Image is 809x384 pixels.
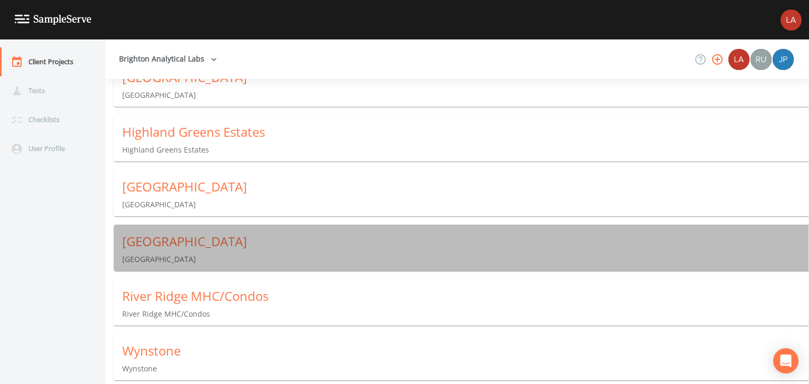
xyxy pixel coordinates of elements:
div: Russell Schindler [750,49,772,70]
img: bd2ccfa184a129701e0c260bc3a09f9b [728,49,749,70]
img: logo [15,15,92,25]
img: bd2ccfa184a129701e0c260bc3a09f9b [781,9,802,31]
p: Wynstone [122,363,809,374]
p: River Ridge MHC/Condos [122,309,809,319]
p: Highland Greens Estates [122,145,809,155]
div: Joshua gere Paul [772,49,794,70]
img: a5c06d64ce99e847b6841ccd0307af82 [751,49,772,70]
div: Wynstone [122,342,809,359]
div: Open Intercom Messenger [773,348,798,373]
button: Brighton Analytical Labs [115,49,221,69]
div: Highland Greens Estates [122,124,809,140]
div: [GEOGRAPHIC_DATA] [122,233,809,250]
img: 41241ef155101aa6d92a04480b0d0000 [773,49,794,70]
p: [GEOGRAPHIC_DATA] [122,199,809,210]
div: [GEOGRAPHIC_DATA] [122,178,809,195]
p: [GEOGRAPHIC_DATA] [122,254,809,265]
div: River Ridge MHC/Condos [122,288,809,305]
div: Brighton Analytical [728,49,750,70]
p: [GEOGRAPHIC_DATA] [122,90,809,100]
